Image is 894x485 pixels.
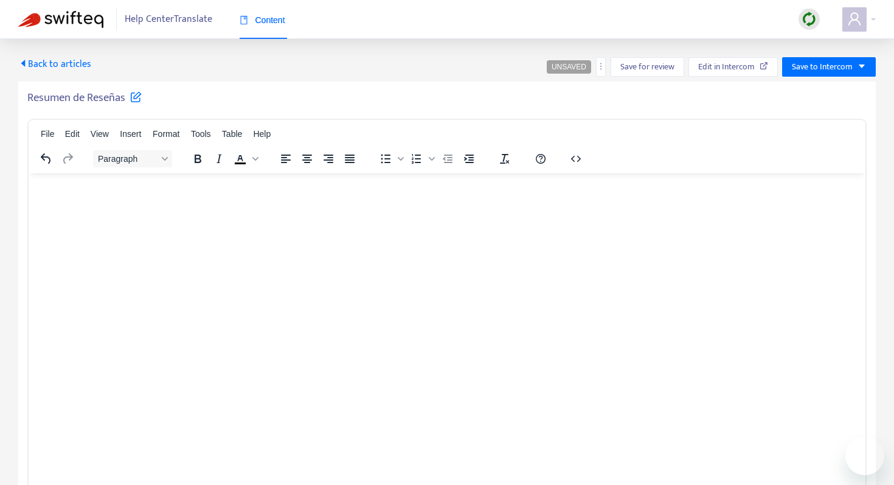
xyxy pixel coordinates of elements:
[18,56,91,72] span: Back to articles
[275,150,296,167] button: Align left
[222,129,242,139] span: Table
[494,150,515,167] button: Clear formatting
[792,60,853,74] span: Save to Intercom
[847,12,862,26] span: user
[230,150,260,167] div: Text color Black
[98,154,158,164] span: Paragraph
[339,150,360,167] button: Justify
[437,150,458,167] button: Decrease indent
[858,62,866,71] span: caret-down
[611,57,684,77] button: Save for review
[18,58,28,68] span: caret-left
[187,150,208,167] button: Bold
[18,11,103,28] img: Swifteq
[845,436,884,475] iframe: Button to launch messaging window, conversation in progress
[782,57,876,77] button: Save to Intercomcaret-down
[802,12,817,27] img: sync.dc5367851b00ba804db3.png
[406,150,437,167] div: Numbered list
[297,150,317,167] button: Align center
[688,57,778,77] button: Edit in Intercom
[36,150,57,167] button: Undo
[125,8,212,31] span: Help Center Translate
[597,62,605,71] span: more
[65,129,80,139] span: Edit
[209,150,229,167] button: Italic
[530,150,551,167] button: Help
[191,129,211,139] span: Tools
[318,150,339,167] button: Align right
[552,63,586,71] span: UNSAVED
[240,15,285,25] span: Content
[93,150,172,167] button: Block Paragraph
[459,150,479,167] button: Increase indent
[596,57,606,77] button: more
[120,129,141,139] span: Insert
[57,150,78,167] button: Redo
[698,60,755,74] span: Edit in Intercom
[153,129,179,139] span: Format
[375,150,406,167] div: Bullet list
[240,16,248,24] span: book
[41,129,55,139] span: File
[620,60,674,74] span: Save for review
[27,91,142,105] h5: Resumen de Reseñas
[253,129,271,139] span: Help
[91,129,109,139] span: View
